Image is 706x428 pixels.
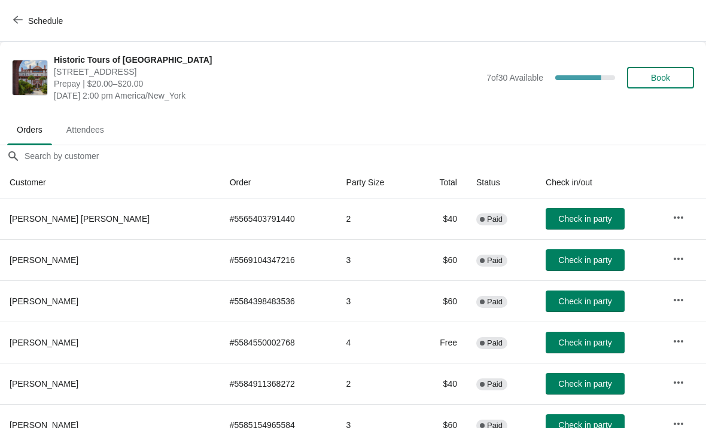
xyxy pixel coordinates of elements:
[487,380,503,389] span: Paid
[54,54,480,66] span: Historic Tours of [GEOGRAPHIC_DATA]
[536,167,663,198] th: Check in/out
[220,363,337,404] td: # 5584911368272
[558,379,611,389] span: Check in party
[220,198,337,239] td: # 5565403791440
[220,239,337,280] td: # 5569104347216
[57,119,114,140] span: Attendees
[10,338,78,347] span: [PERSON_NAME]
[337,322,416,363] td: 4
[220,167,337,198] th: Order
[487,215,503,224] span: Paid
[416,198,467,239] td: $40
[337,198,416,239] td: 2
[10,379,78,389] span: [PERSON_NAME]
[13,60,47,95] img: Historic Tours of Flagler College
[486,73,543,82] span: 7 of 30 Available
[546,332,625,353] button: Check in party
[558,214,611,224] span: Check in party
[54,90,480,102] span: [DATE] 2:00 pm America/New_York
[10,255,78,265] span: [PERSON_NAME]
[10,296,78,306] span: [PERSON_NAME]
[6,10,72,32] button: Schedule
[416,322,467,363] td: Free
[416,239,467,280] td: $60
[558,255,611,265] span: Check in party
[546,291,625,312] button: Check in party
[487,256,503,265] span: Paid
[558,338,611,347] span: Check in party
[546,249,625,271] button: Check in party
[337,239,416,280] td: 3
[627,67,694,88] button: Book
[487,338,503,348] span: Paid
[24,145,706,167] input: Search by customer
[337,167,416,198] th: Party Size
[28,16,63,26] span: Schedule
[558,296,611,306] span: Check in party
[416,363,467,404] td: $40
[487,297,503,307] span: Paid
[220,322,337,363] td: # 5584550002768
[54,66,480,78] span: [STREET_ADDRESS]
[10,214,150,224] span: [PERSON_NAME] [PERSON_NAME]
[467,167,536,198] th: Status
[651,73,670,82] span: Book
[337,363,416,404] td: 2
[54,78,480,90] span: Prepay | $20.00–$20.00
[416,167,467,198] th: Total
[337,280,416,322] td: 3
[220,280,337,322] td: # 5584398483536
[416,280,467,322] td: $60
[546,208,625,230] button: Check in party
[546,373,625,395] button: Check in party
[7,119,52,140] span: Orders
